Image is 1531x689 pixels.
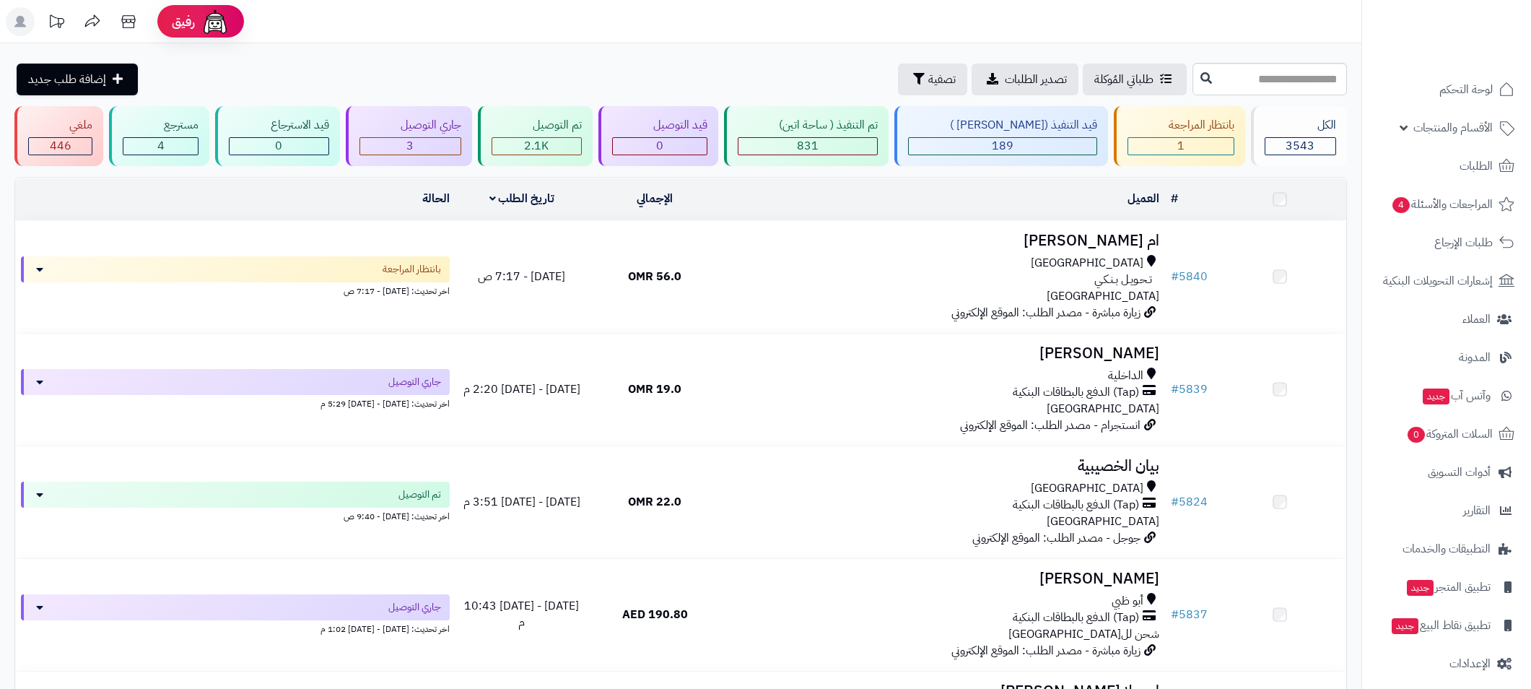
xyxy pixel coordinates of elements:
[1413,118,1493,138] span: الأقسام والمنتجات
[464,597,579,631] span: [DATE] - [DATE] 10:43 م
[1434,233,1493,253] span: طلبات الإرجاع
[1047,287,1159,305] span: [GEOGRAPHIC_DATA]
[1391,194,1493,214] span: المراجعات والأسئلة
[212,106,342,166] a: قيد الاسترجاع 0
[972,529,1140,547] span: جوجل - مصدر الطلب: الموقع الإلكتروني
[1031,255,1143,272] span: [GEOGRAPHIC_DATA]
[1013,497,1139,513] span: (Tap) الدفع بالبطاقات البنكية
[1371,455,1522,490] a: أدوات التسويق
[28,117,92,134] div: ملغي
[1171,493,1208,511] a: #5824
[1047,513,1159,530] span: [GEOGRAPHIC_DATA]
[1371,570,1522,604] a: تطبيق المتجرجديد
[1371,378,1522,413] a: وآتس آبجديد
[1371,646,1522,681] a: الإعدادات
[1459,347,1491,368] span: المدونة
[628,381,681,398] span: 19.0 OMR
[230,138,328,155] div: 0
[960,417,1140,434] span: انستجرام - مصدر الطلب: الموقع الإلكتروني
[721,106,891,166] a: تم التنفيذ ( ساحة اتين) 831
[1428,462,1491,482] span: أدوات التسويق
[1371,302,1522,337] a: العملاء
[1108,368,1143,384] span: الداخلية
[1390,615,1491,636] span: تطبيق نقاط البيع
[21,395,450,410] div: اخر تحديث: [DATE] - [DATE] 5:29 م
[123,117,199,134] div: مسترجع
[1265,117,1336,134] div: الكل
[17,64,138,95] a: إضافة طلب جديد
[1463,500,1491,521] span: التقارير
[728,233,1159,249] h3: ام [PERSON_NAME]
[1171,381,1208,398] a: #5839
[1013,384,1139,401] span: (Tap) الدفع بالبطاقات البنكية
[898,64,967,95] button: تصفية
[1371,264,1522,298] a: إشعارات التحويلات البنكية
[1371,417,1522,451] a: السلات المتروكة0
[1112,593,1143,610] span: أبو ظبي
[596,106,721,166] a: قيد التوصيل 0
[172,13,195,30] span: رفيق
[1371,532,1522,566] a: التطبيقات والخدمات
[1371,493,1522,528] a: التقارير
[359,117,461,134] div: جاري التوصيل
[1449,654,1491,674] span: الإعدادات
[463,493,580,511] span: [DATE] - [DATE] 3:51 م
[1421,386,1491,406] span: وآتس آب
[388,375,441,389] span: جاري التوصيل
[275,137,282,155] span: 0
[1171,606,1179,623] span: #
[1439,79,1493,100] span: لوحة التحكم
[1013,610,1139,626] span: (Tap) الدفع بالبطاقات البنكية
[637,190,673,207] a: الإجمالي
[406,137,414,155] span: 3
[1433,36,1517,66] img: logo-2.png
[738,117,878,134] div: تم التنفيذ ( ساحة اتين)
[1408,427,1425,443] span: 0
[992,137,1013,155] span: 189
[21,620,450,636] div: اخر تحديث: [DATE] - [DATE] 1:02 م
[489,190,555,207] a: تاريخ الطلب
[1371,340,1522,375] a: المدونة
[38,7,74,40] a: تحديثات المنصة
[1031,480,1143,497] span: [GEOGRAPHIC_DATA]
[1177,137,1185,155] span: 1
[106,106,212,166] a: مسترجع 4
[524,137,549,155] span: 2.1K
[123,138,198,155] div: 4
[1171,381,1179,398] span: #
[201,7,230,36] img: ai-face.png
[908,117,1096,134] div: قيد التنفيذ ([PERSON_NAME] )
[1127,117,1234,134] div: بانتظار المراجعة
[1371,149,1522,183] a: الطلبات
[951,642,1140,659] span: زيارة مباشرة - مصدر الطلب: الموقع الإلكتروني
[1171,190,1178,207] a: #
[972,64,1078,95] a: تصدير الطلبات
[891,106,1110,166] a: قيد التنفيذ ([PERSON_NAME] ) 189
[398,487,441,502] span: تم التوصيل
[1286,137,1314,155] span: 3543
[157,137,165,155] span: 4
[478,268,565,285] span: [DATE] - 7:17 ص
[1047,400,1159,417] span: [GEOGRAPHIC_DATA]
[28,71,106,88] span: إضافة طلب جديد
[613,138,707,155] div: 0
[1005,71,1067,88] span: تصدير الطلبات
[1008,625,1159,643] span: شحن لل[GEOGRAPHIC_DATA]
[1171,493,1179,511] span: #
[728,458,1159,474] h3: بيان الخصيبية
[1094,71,1153,88] span: طلباتي المُوكلة
[928,71,956,88] span: تصفية
[612,117,707,134] div: قيد التوصيل
[1128,138,1234,155] div: 1
[1371,608,1522,643] a: تطبيق نقاط البيعجديد
[343,106,475,166] a: جاري التوصيل 3
[50,137,71,155] span: 446
[797,137,819,155] span: 831
[1371,187,1522,222] a: المراجعات والأسئلة4
[1127,190,1159,207] a: العميل
[1171,268,1179,285] span: #
[951,304,1140,321] span: زيارة مباشرة - مصدر الطلب: الموقع الإلكتروني
[1383,271,1493,291] span: إشعارات التحويلات البنكية
[1460,156,1493,176] span: الطلبات
[1371,225,1522,260] a: طلبات الإرجاع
